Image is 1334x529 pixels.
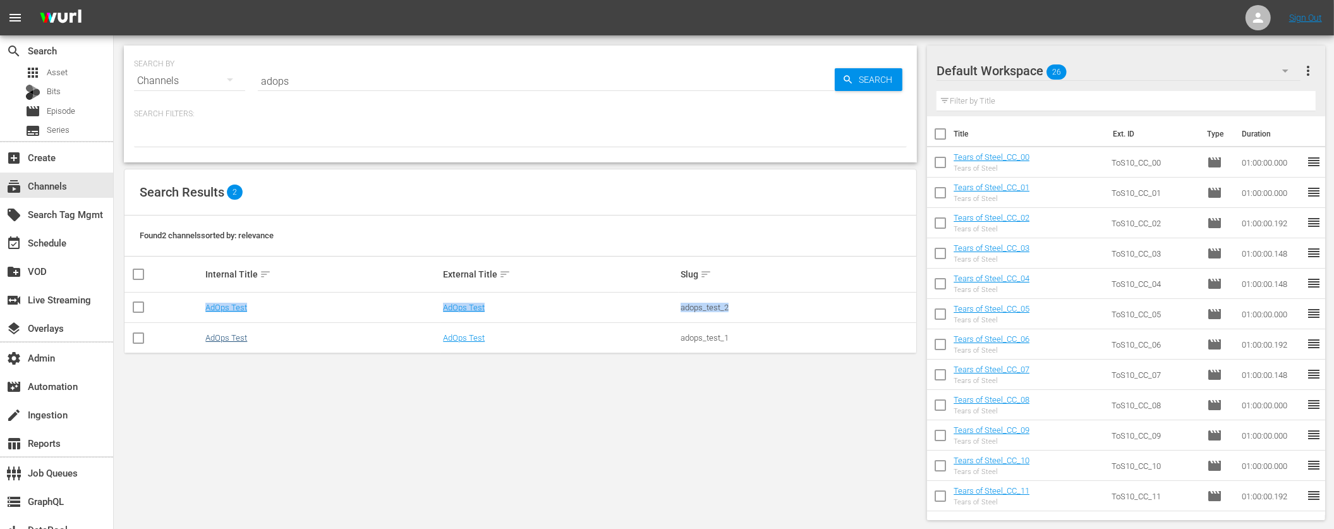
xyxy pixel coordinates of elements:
[1237,451,1306,481] td: 01:00:00.000
[954,498,1029,506] div: Tears of Steel
[954,468,1029,476] div: Tears of Steel
[954,316,1029,324] div: Tears of Steel
[6,379,21,394] span: Automation
[205,333,247,343] a: AdOps Test
[1237,178,1306,208] td: 01:00:00.000
[6,44,21,59] span: Search
[1207,458,1222,473] span: Episode
[6,408,21,423] span: Ingestion
[1306,245,1321,260] span: reorder
[1207,216,1222,231] span: Episode
[954,437,1029,446] div: Tears of Steel
[1107,208,1202,238] td: ToS10_CC_02
[6,207,21,222] span: Search Tag Mgmt
[681,333,914,343] div: adops_test_1
[1207,489,1222,504] span: Episode
[47,66,68,79] span: Asset
[954,486,1029,496] a: Tears of Steel_CC_11
[8,10,23,25] span: menu
[6,179,21,194] span: Channels
[954,377,1029,385] div: Tears of Steel
[681,267,914,282] div: Slug
[25,123,40,138] span: Series
[1237,420,1306,451] td: 01:00:00.000
[1237,269,1306,299] td: 01:00:00.148
[6,321,21,336] span: Overlays
[205,303,247,312] a: AdOps Test
[6,466,21,481] span: Job Queues
[954,225,1029,233] div: Tears of Steel
[6,494,21,509] span: GraphQL
[1306,488,1321,503] span: reorder
[681,303,914,312] div: adops_test_2
[1234,116,1310,152] th: Duration
[1237,299,1306,329] td: 01:00:00.000
[954,195,1029,203] div: Tears of Steel
[1207,307,1222,322] span: Episode
[1237,329,1306,360] td: 01:00:00.192
[1107,390,1202,420] td: ToS10_CC_08
[25,65,40,80] span: Asset
[1237,208,1306,238] td: 01:00:00.192
[1306,306,1321,321] span: reorder
[140,185,224,200] span: Search Results
[6,436,21,451] span: Reports
[443,333,485,343] a: AdOps Test
[1207,428,1222,443] span: Episode
[1306,367,1321,382] span: reorder
[1107,420,1202,451] td: ToS10_CC_09
[1107,269,1202,299] td: ToS10_CC_04
[1306,336,1321,351] span: reorder
[6,293,21,308] span: Live Streaming
[1306,215,1321,230] span: reorder
[260,269,271,280] span: sort
[1306,458,1321,473] span: reorder
[954,346,1029,355] div: Tears of Steel
[443,303,485,312] a: AdOps Test
[700,269,712,280] span: sort
[954,407,1029,415] div: Tears of Steel
[1207,246,1222,261] span: Episode
[1107,481,1202,511] td: ToS10_CC_11
[140,231,274,240] span: Found 2 channels sorted by: relevance
[1237,238,1306,269] td: 01:00:00.148
[205,267,439,282] div: Internal Title
[1207,155,1222,170] span: Episode
[6,351,21,366] span: Admin
[1207,337,1222,352] span: Episode
[954,286,1029,294] div: Tears of Steel
[1107,299,1202,329] td: ToS10_CC_05
[1306,397,1321,412] span: reorder
[1306,154,1321,169] span: reorder
[1237,360,1306,390] td: 01:00:00.148
[1107,360,1202,390] td: ToS10_CC_07
[1107,238,1202,269] td: ToS10_CC_03
[1306,185,1321,200] span: reorder
[134,109,907,119] p: Search Filters:
[1289,13,1322,23] a: Sign Out
[1107,329,1202,360] td: ToS10_CC_06
[1237,390,1306,420] td: 01:00:00.000
[6,264,21,279] span: VOD
[1105,116,1200,152] th: Ext. ID
[954,304,1029,313] a: Tears of Steel_CC_05
[6,150,21,166] span: Create
[1306,427,1321,442] span: reorder
[443,267,677,282] div: External Title
[954,152,1029,162] a: Tears of Steel_CC_00
[1306,276,1321,291] span: reorder
[954,243,1029,253] a: Tears of Steel_CC_03
[1301,56,1316,86] button: more_vert
[25,85,40,100] div: Bits
[1199,116,1234,152] th: Type
[1046,59,1067,85] span: 26
[835,68,902,91] button: Search
[954,456,1029,465] a: Tears of Steel_CC_10
[854,68,902,91] span: Search
[937,53,1301,88] div: Default Workspace
[25,104,40,119] span: Episode
[954,395,1029,404] a: Tears of Steel_CC_08
[47,124,70,137] span: Series
[1237,481,1306,511] td: 01:00:00.192
[1107,451,1202,481] td: ToS10_CC_10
